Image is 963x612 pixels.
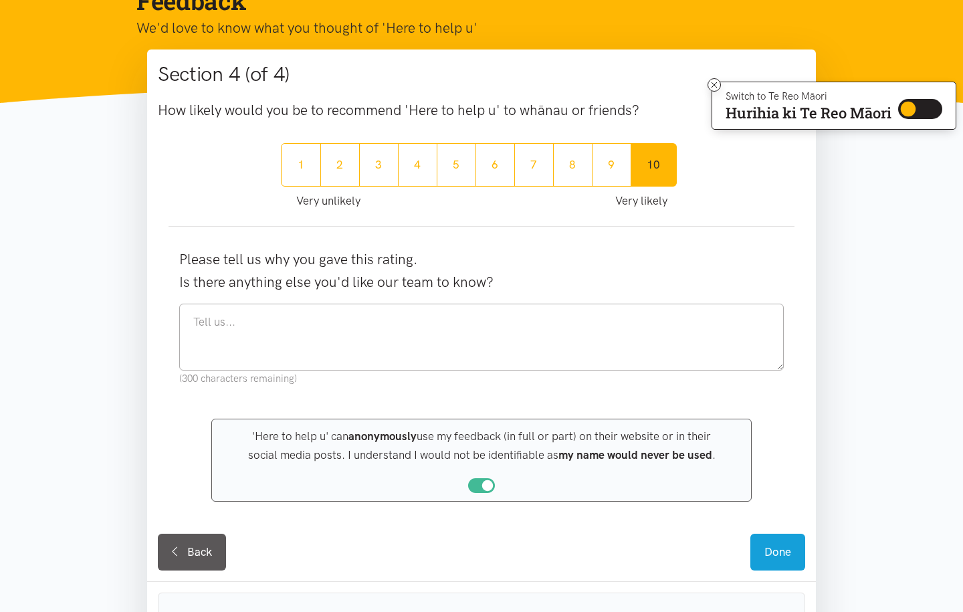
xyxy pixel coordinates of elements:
button: 3 [359,143,399,187]
a: Back [158,534,226,571]
button: 4 [398,143,437,187]
button: 1 [281,143,321,187]
button: 9 [592,143,631,187]
p: Switch to Te Reo Māori [726,92,891,100]
b: anonymously [348,429,417,443]
div: Recommended Rating [281,143,677,187]
button: 8 [553,143,593,187]
button: 10 [631,143,677,187]
span: (300 characters remaining) [179,371,784,387]
p: We'd love to know what you thought of 'Here to help u' [136,17,805,39]
span: Very unlikely [296,192,360,210]
b: my name would never be used [558,448,712,462]
button: 7 [514,143,554,187]
p: 'Here to help u' can use my feedback (in full or part) on their website or in their social media ... [247,427,716,464]
button: 5 [437,143,476,187]
button: Done [750,534,805,571]
button: 6 [475,143,515,187]
p: Hurihia ki Te Reo Māori [726,107,891,119]
button: 2 [320,143,360,187]
p: How likely would you be to recommend 'Here to help u' to whānau or friends? [158,99,805,122]
h2: Section 4 (of 4) [158,60,805,88]
p: Please tell us why you gave this rating. Is there anything else you'd like our team to know? [179,248,784,293]
span: Very likely [615,192,667,210]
